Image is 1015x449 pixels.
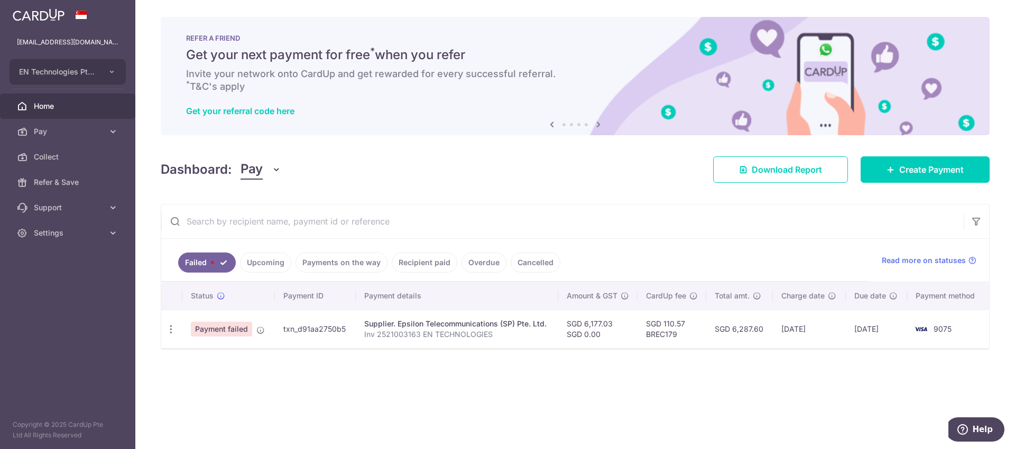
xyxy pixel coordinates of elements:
span: Payment failed [191,322,252,336]
span: Total amt. [715,291,750,301]
span: Create Payment [899,163,964,176]
button: EN Technologies Pte Ltd [10,59,126,85]
span: Due date [854,291,886,301]
td: SGD 110.57 BREC179 [638,310,706,348]
h5: Get your next payment for free when you refer [186,46,964,63]
span: Collect [34,152,104,162]
span: Pay [34,126,104,137]
iframe: Opens a widget where you can find more information [948,417,1004,444]
h6: Invite your network onto CardUp and get rewarded for every successful referral. T&C's apply [186,68,964,93]
th: Payment method [907,282,989,310]
img: RAF banner [161,17,990,135]
a: Download Report [713,156,848,183]
a: Create Payment [861,156,990,183]
div: Supplier. Epsilon Telecommunications (SP) Pte. Ltd. [364,319,550,329]
a: Overdue [462,252,506,273]
span: Charge date [781,291,825,301]
p: [EMAIL_ADDRESS][DOMAIN_NAME] [17,37,118,48]
a: Recipient paid [392,252,457,273]
a: Read more on statuses [882,255,976,266]
span: Home [34,101,104,111]
td: SGD 6,287.60 [706,310,773,348]
p: REFER A FRIEND [186,34,964,42]
span: 9075 [934,324,952,333]
input: Search by recipient name, payment id or reference [161,204,964,238]
a: Get your referral code here [186,106,294,116]
a: Failed [178,252,236,273]
img: Bank Card [910,323,931,335]
h4: Dashboard: [161,160,232,179]
span: Settings [34,228,104,238]
button: Pay [241,160,281,180]
span: Refer & Save [34,177,104,188]
td: [DATE] [773,310,846,348]
p: Inv 2521003163 EN TECHNOLOGIES [364,329,550,340]
a: Upcoming [240,252,291,273]
span: Download Report [752,163,822,176]
td: SGD 6,177.03 SGD 0.00 [558,310,638,348]
span: Support [34,202,104,213]
span: Pay [241,160,263,180]
th: Payment ID [275,282,356,310]
span: Status [191,291,214,301]
span: CardUp fee [646,291,686,301]
th: Payment details [356,282,558,310]
td: txn_d91aa2750b5 [275,310,356,348]
a: Payments on the way [296,252,387,273]
span: Amount & GST [567,291,617,301]
td: [DATE] [846,310,907,348]
span: Read more on statuses [882,255,966,266]
img: CardUp [13,8,64,21]
span: EN Technologies Pte Ltd [19,67,97,77]
a: Cancelled [511,252,560,273]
